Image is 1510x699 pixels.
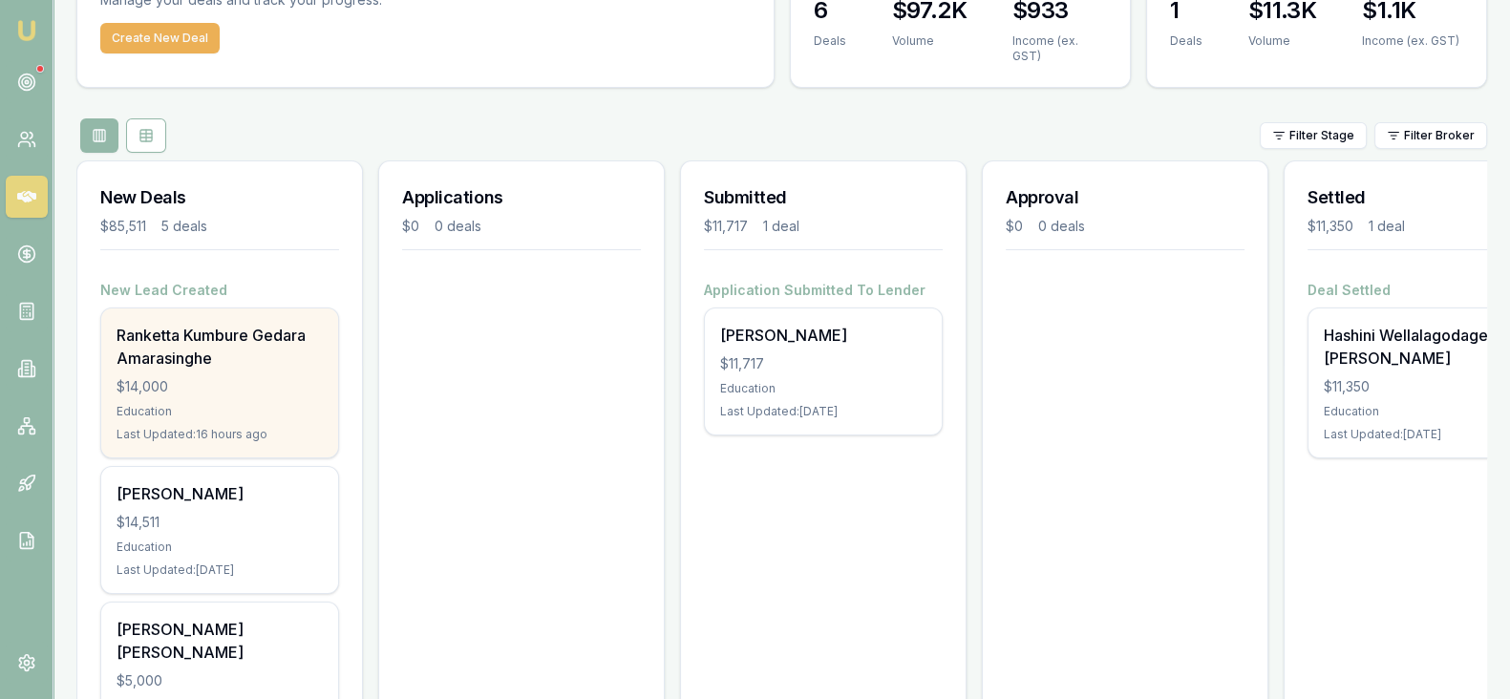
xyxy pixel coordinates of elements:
div: Income (ex. GST) [1362,33,1459,49]
div: Last Updated: 16 hours ago [117,427,323,442]
h4: Application Submitted To Lender [704,281,943,300]
div: Income (ex. GST) [1012,33,1107,64]
div: Volume [892,33,967,49]
div: 1 deal [1369,217,1405,236]
div: 1 deal [763,217,799,236]
span: Filter Broker [1404,128,1475,143]
div: [PERSON_NAME] [PERSON_NAME] [117,618,323,664]
button: Create New Deal [100,23,220,53]
div: [PERSON_NAME] [720,324,926,347]
span: Filter Stage [1289,128,1354,143]
div: Deals [814,33,846,49]
div: Deals [1170,33,1202,49]
div: Education [117,404,323,419]
div: $14,511 [117,513,323,532]
button: Filter Broker [1374,122,1487,149]
div: $5,000 [117,671,323,690]
button: Filter Stage [1260,122,1367,149]
h3: Applications [402,184,641,211]
h4: New Lead Created [100,281,339,300]
img: emu-icon-u.png [15,19,38,42]
div: $0 [1006,217,1023,236]
div: $85,511 [100,217,146,236]
div: $14,000 [117,377,323,396]
div: $11,717 [704,217,748,236]
div: Volume [1248,33,1316,49]
div: $11,717 [720,354,926,373]
div: Ranketta Kumbure Gedara Amarasinghe [117,324,323,370]
div: Education [117,540,323,555]
h3: Approval [1006,184,1244,211]
div: $11,350 [1308,217,1353,236]
div: Last Updated: [DATE] [117,562,323,578]
h3: New Deals [100,184,339,211]
div: 0 deals [1038,217,1085,236]
div: [PERSON_NAME] [117,482,323,505]
div: $0 [402,217,419,236]
div: Last Updated: [DATE] [720,404,926,419]
h3: Submitted [704,184,943,211]
div: 5 deals [161,217,207,236]
div: Education [720,381,926,396]
div: 0 deals [435,217,481,236]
